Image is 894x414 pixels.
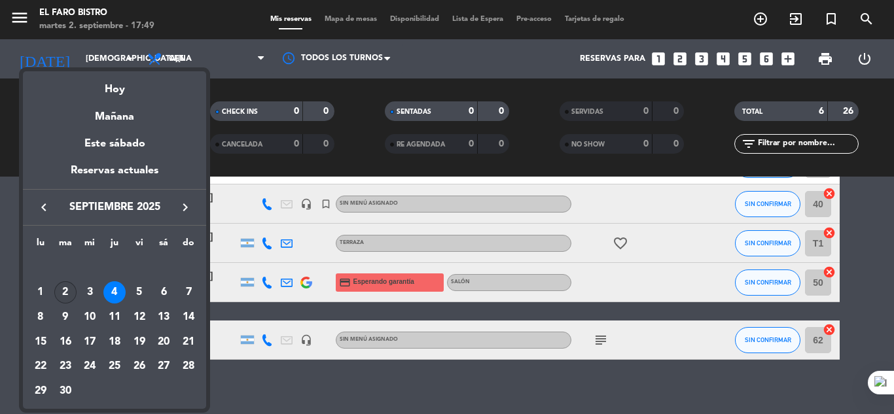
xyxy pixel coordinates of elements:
[54,331,77,353] div: 16
[28,379,53,404] td: 29 de septiembre de 2025
[152,306,175,328] div: 13
[127,305,152,330] td: 12 de septiembre de 2025
[176,281,201,305] td: 7 de septiembre de 2025
[152,330,177,354] td: 20 de septiembre de 2025
[176,305,201,330] td: 14 de septiembre de 2025
[102,281,127,305] td: 4 de septiembre de 2025
[152,356,175,378] div: 27
[152,281,175,303] div: 6
[152,281,177,305] td: 6 de septiembre de 2025
[176,330,201,354] td: 21 de septiembre de 2025
[54,380,77,402] div: 30
[28,235,53,256] th: lunes
[127,281,152,305] td: 5 de septiembre de 2025
[127,235,152,256] th: viernes
[177,199,193,215] i: keyboard_arrow_right
[127,330,152,354] td: 19 de septiembre de 2025
[103,306,126,328] div: 11
[102,354,127,379] td: 25 de septiembre de 2025
[152,331,175,353] div: 20
[28,256,201,281] td: SEP.
[128,281,151,303] div: 5
[79,281,101,303] div: 3
[173,199,197,216] button: keyboard_arrow_right
[29,306,52,328] div: 8
[28,305,53,330] td: 8 de septiembre de 2025
[152,235,177,256] th: sábado
[53,330,78,354] td: 16 de septiembre de 2025
[77,330,102,354] td: 17 de septiembre de 2025
[102,330,127,354] td: 18 de septiembre de 2025
[103,331,126,353] div: 18
[127,354,152,379] td: 26 de septiembre de 2025
[29,356,52,378] div: 22
[23,99,206,126] div: Mañana
[54,356,77,378] div: 23
[77,305,102,330] td: 10 de septiembre de 2025
[77,235,102,256] th: miércoles
[23,71,206,98] div: Hoy
[53,235,78,256] th: martes
[23,162,206,189] div: Reservas actuales
[79,356,101,378] div: 24
[176,235,201,256] th: domingo
[177,356,200,378] div: 28
[102,305,127,330] td: 11 de septiembre de 2025
[79,331,101,353] div: 17
[23,126,206,162] div: Este sábado
[54,281,77,303] div: 2
[128,331,151,353] div: 19
[53,305,78,330] td: 9 de septiembre de 2025
[128,356,151,378] div: 26
[176,354,201,379] td: 28 de septiembre de 2025
[102,235,127,256] th: jueves
[177,306,200,328] div: 14
[152,305,177,330] td: 13 de septiembre de 2025
[103,356,126,378] div: 25
[28,281,53,305] td: 1 de septiembre de 2025
[177,281,200,303] div: 7
[77,354,102,379] td: 24 de septiembre de 2025
[29,281,52,303] div: 1
[53,354,78,379] td: 23 de septiembre de 2025
[54,306,77,328] div: 9
[36,199,52,215] i: keyboard_arrow_left
[77,281,102,305] td: 3 de septiembre de 2025
[103,281,126,303] div: 4
[152,354,177,379] td: 27 de septiembre de 2025
[28,354,53,379] td: 22 de septiembre de 2025
[53,379,78,404] td: 30 de septiembre de 2025
[53,281,78,305] td: 2 de septiembre de 2025
[128,306,151,328] div: 12
[29,380,52,402] div: 29
[177,331,200,353] div: 21
[56,199,173,216] span: septiembre 2025
[28,330,53,354] td: 15 de septiembre de 2025
[79,306,101,328] div: 10
[32,199,56,216] button: keyboard_arrow_left
[29,331,52,353] div: 15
